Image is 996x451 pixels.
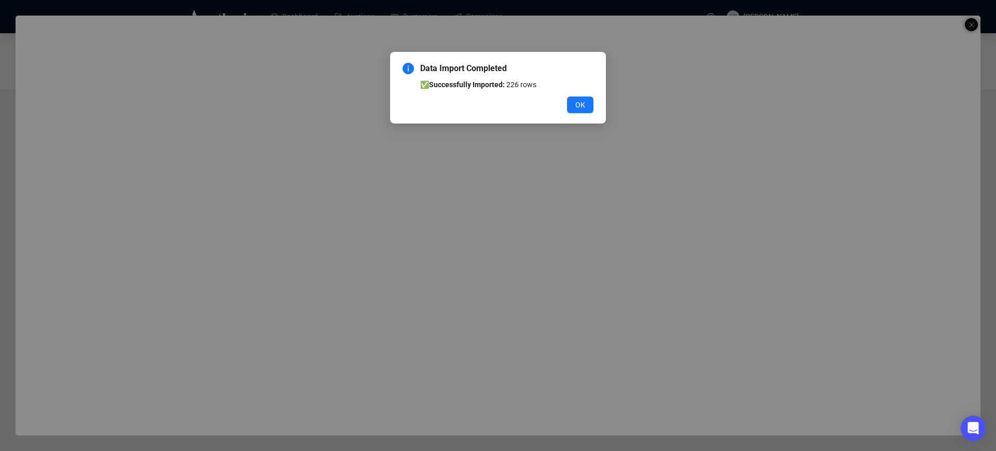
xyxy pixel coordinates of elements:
span: OK [575,99,585,111]
button: OK [567,97,593,113]
li: ✅ 226 rows [420,79,593,90]
span: info-circle [403,63,414,74]
b: Successfully Imported: [429,80,505,89]
div: Open Intercom Messenger [961,416,986,441]
span: Data Import Completed [420,62,593,75]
